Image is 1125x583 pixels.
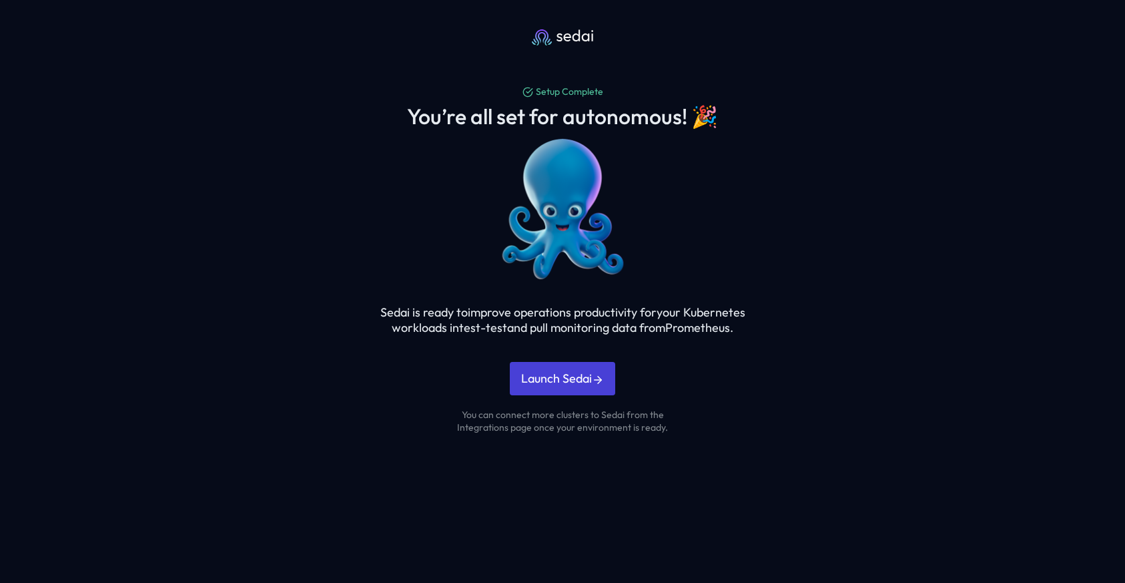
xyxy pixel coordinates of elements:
button: Launch Sedai [510,362,615,395]
div: Sedai is ready to improve operations productivity for your Kubernetes workloads in test-test and ... [362,305,763,336]
div: Setup Complete [536,85,603,99]
img: Sedai's Happy Octobus Avatar [474,128,652,291]
div: You’re all set for autonomous! 🎉 [407,104,718,128]
div: You can connect more clusters to Sedai from the Integrations page once your environment is ready. [456,409,669,435]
